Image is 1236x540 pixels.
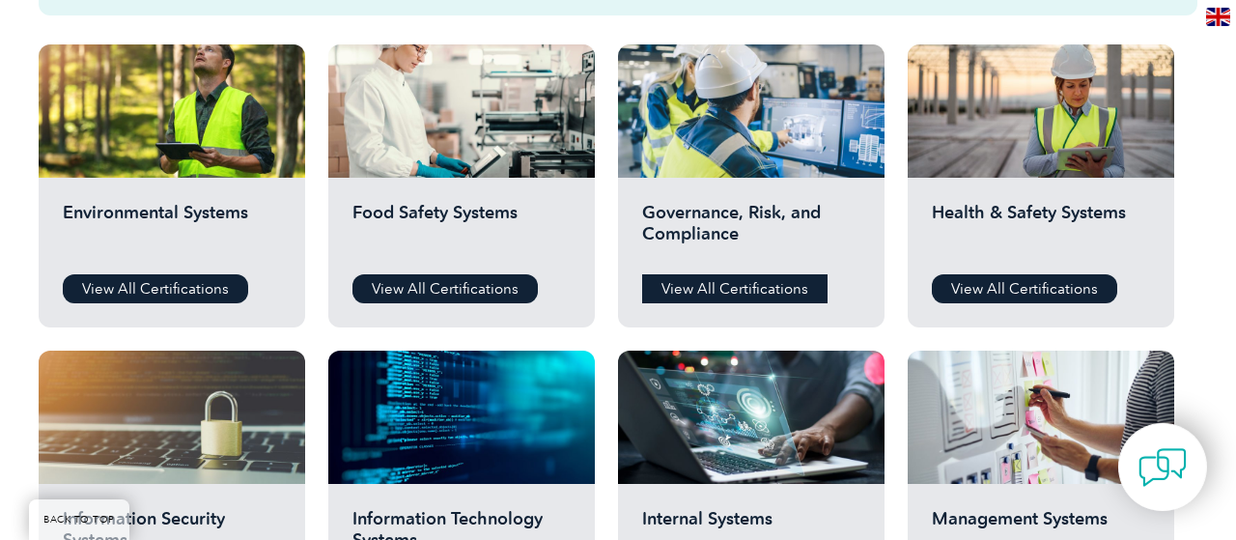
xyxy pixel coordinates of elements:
[63,274,248,303] a: View All Certifications
[63,202,281,260] h2: Environmental Systems
[642,202,860,260] h2: Governance, Risk, and Compliance
[932,202,1150,260] h2: Health & Safety Systems
[352,202,571,260] h2: Food Safety Systems
[642,274,828,303] a: View All Certifications
[932,274,1117,303] a: View All Certifications
[1138,443,1187,492] img: contact-chat.png
[29,499,129,540] a: BACK TO TOP
[352,274,538,303] a: View All Certifications
[1206,8,1230,26] img: en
